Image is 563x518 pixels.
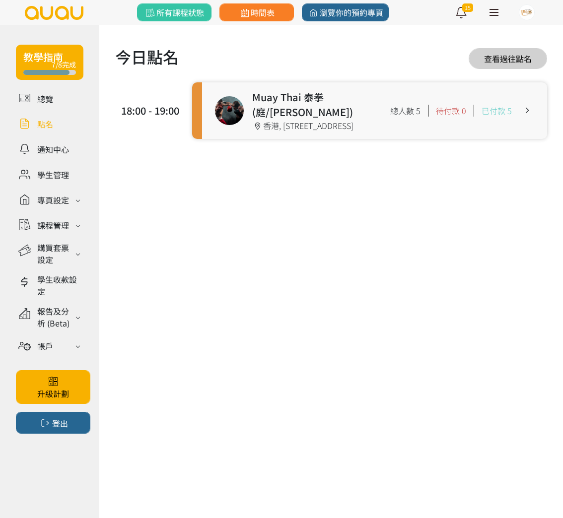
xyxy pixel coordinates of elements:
span: 所有課程狀態 [144,6,204,18]
div: 專頁設定 [37,194,69,206]
button: 登出 [16,412,90,434]
span: 15 [462,3,473,12]
a: 升級計劃 [16,370,90,404]
a: 查看過往點名 [469,48,547,69]
div: 18:00 - 19:00 [120,103,180,118]
div: 報告及分析 (Beta) [37,305,72,329]
a: 時間表 [219,3,294,21]
h1: 今日點名 [115,45,179,68]
div: 購買套票設定 [37,242,72,265]
span: 瀏覽你的預約專頁 [307,6,383,18]
span: 時間表 [238,6,275,18]
a: 所有課程狀態 [137,3,211,21]
div: 帳戶 [37,340,53,352]
img: logo.svg [24,6,84,20]
div: 課程管理 [37,219,69,231]
a: 瀏覽你的預約專頁 [302,3,389,21]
